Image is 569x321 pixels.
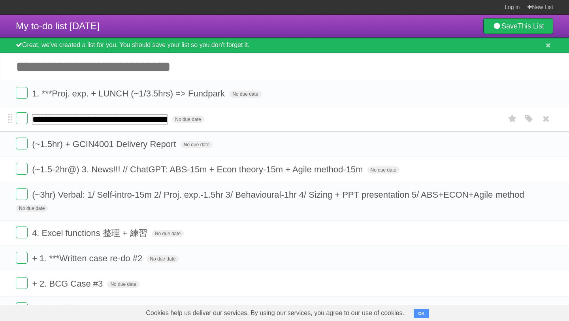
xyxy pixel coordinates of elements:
span: (~3hr) Verbal: 1/ Self-intro-15m 2/ Proj. exp.-1.5hr 3/ Behavioural-1hr 4/ Sizing + PPT presentat... [32,190,526,200]
span: + 近義詞辨析x10 [32,304,99,314]
label: Done [16,227,28,238]
label: Done [16,277,28,289]
label: Done [16,302,28,314]
label: Done [16,138,28,149]
a: SaveThis List [483,18,553,34]
span: + 1. ***Written case re-do #2 [32,253,144,263]
label: Done [16,252,28,264]
label: Done [16,87,28,99]
button: OK [414,309,429,318]
span: (~1.5-2hr@) 3. News!!! // ChatGPT: ABS-15m + Econ theory-15m + Agile method-15m [32,164,365,174]
span: No due date [367,166,399,174]
span: 1. ***Proj. exp. + LUNCH (~1/3.5hrs) => Fundpark [32,89,227,98]
span: My to-do list [DATE] [16,21,100,31]
b: This List [518,22,544,30]
span: No due date [229,91,261,98]
label: Star task [505,112,520,125]
label: Done [16,112,28,124]
label: Done [16,188,28,200]
span: + 2. BCG Case #3 [32,279,105,289]
span: No due date [147,255,179,262]
span: No due date [16,205,48,212]
label: Done [16,163,28,175]
span: (~1.5hr) + GCIN4001 Delivery Report [32,139,178,149]
span: 4. Excel functions 整理 + 練習 [32,228,149,238]
span: Cookies help us deliver our services. By using our services, you agree to our use of cookies. [138,305,412,321]
span: No due date [152,230,184,237]
span: No due date [172,116,204,123]
span: No due date [107,281,139,288]
span: No due date [181,141,213,148]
